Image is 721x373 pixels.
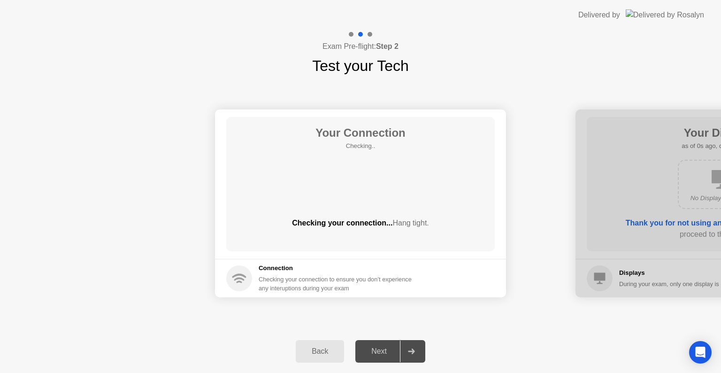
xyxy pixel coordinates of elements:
div: Checking your connection... [226,218,495,229]
span: Hang tight. [392,219,429,227]
button: Back [296,340,344,363]
h5: Checking.. [315,141,406,151]
div: Back [299,347,341,356]
div: Next [358,347,400,356]
h5: Connection [259,264,417,273]
button: Next [355,340,425,363]
div: Checking your connection to ensure you don’t experience any interuptions during your exam [259,275,417,293]
div: Delivered by [578,9,620,21]
h1: Your Connection [315,124,406,141]
div: Open Intercom Messenger [689,341,712,364]
img: Delivered by Rosalyn [626,9,704,20]
b: Step 2 [376,42,399,50]
h1: Test your Tech [312,54,409,77]
h4: Exam Pre-flight: [322,41,399,52]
